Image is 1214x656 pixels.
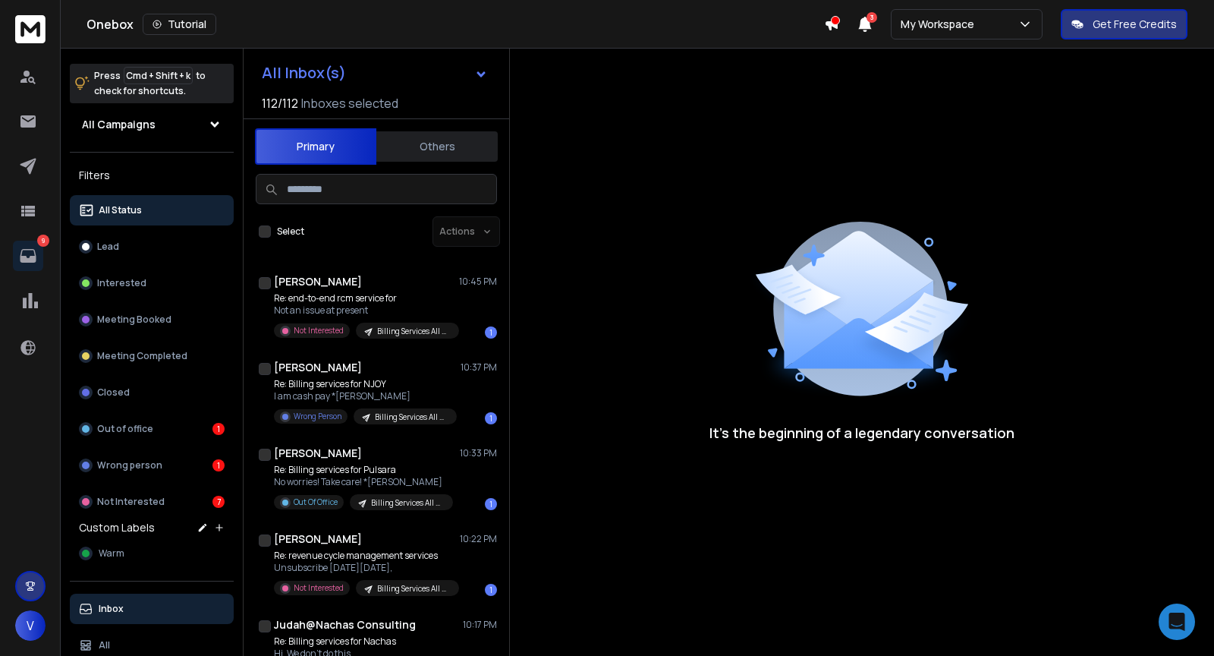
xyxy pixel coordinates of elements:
button: Get Free Credits [1061,9,1187,39]
div: 1 [485,498,497,510]
button: V [15,610,46,641]
span: 3 [866,12,877,23]
button: Closed [70,377,234,408]
p: Meeting Completed [97,350,187,362]
label: Select [277,225,304,238]
p: Wrong person [97,459,162,471]
button: Meeting Completed [70,341,234,371]
div: 1 [485,326,497,339]
h1: [PERSON_NAME] [274,446,362,461]
span: 112 / 112 [262,94,298,112]
p: Not Interested [294,325,344,336]
p: It’s the beginning of a legendary conversation [709,422,1014,443]
p: Closed [97,386,130,399]
h1: Judah@Nachas Consulting [274,617,416,632]
p: Billing Services All Mixed (OCT) [371,497,444,509]
h1: All Campaigns [82,117,156,132]
div: 7 [212,496,225,508]
button: Wrong person1 [70,450,234,481]
p: Re: Billing services for NJOY [274,378,456,390]
button: Out of office1 [70,414,234,444]
span: Warm [99,547,124,560]
p: Billing Services All Mixed (OCT) [377,583,450,594]
p: Not Interested [294,582,344,594]
h1: [PERSON_NAME] [274,360,362,375]
h1: All Inbox(s) [262,65,346,80]
p: Not an issue at present [274,304,456,317]
p: Re: Billing services for Nachas [274,635,456,648]
p: 10:45 PM [459,276,497,288]
p: Press to check for shortcuts. [94,68,206,99]
h3: Custom Labels [79,520,155,535]
p: Billing Services All Mixed (OCT) [377,326,450,337]
p: Unsubscribe [DATE][DATE], [274,562,456,574]
button: Others [376,130,498,163]
h3: Inboxes selected [301,94,398,112]
button: Not Interested7 [70,487,234,517]
div: 1 [485,412,497,424]
p: 10:22 PM [460,533,497,545]
p: Billing Services All Mixed (OCT) [375,412,448,423]
p: Lead [97,241,119,253]
button: Primary [255,128,376,165]
p: Inbox [99,603,124,615]
p: 10:37 PM [461,361,497,374]
p: Wrong Person [294,411,341,422]
button: Inbox [70,594,234,624]
button: Meeting Booked [70,304,234,335]
p: Re: end-to-end rcm service for [274,292,456,304]
p: 10:33 PM [460,447,497,459]
span: Cmd + Shift + k [124,67,193,84]
p: All Status [99,204,142,216]
h1: [PERSON_NAME] [274,274,362,289]
div: 1 [485,584,497,596]
button: All Campaigns [70,109,234,140]
p: Get Free Credits [1093,17,1177,32]
a: 9 [13,241,43,271]
p: 9 [37,235,49,247]
button: Interested [70,268,234,298]
button: All Inbox(s) [250,58,500,88]
p: Interested [97,277,146,289]
button: All Status [70,195,234,225]
p: I am cash pay *[PERSON_NAME] [274,390,456,402]
h3: Filters [70,165,234,186]
button: Tutorial [143,14,216,35]
button: Lead [70,232,234,262]
div: 1 [212,423,225,435]
div: 1 [212,459,225,471]
p: Out of office [97,423,153,435]
p: 10:17 PM [463,619,497,631]
p: All [99,639,110,651]
p: Out Of Office [294,497,338,508]
p: No worries! Take care! *[PERSON_NAME] [274,476,453,488]
p: Meeting Booked [97,314,171,326]
div: Onebox [86,14,824,35]
p: My Workspace [901,17,980,32]
div: Open Intercom Messenger [1159,604,1195,640]
button: Warm [70,538,234,569]
p: Not Interested [97,496,165,508]
h1: [PERSON_NAME] [274,531,362,547]
p: Re: Billing services for Pulsara [274,464,453,476]
p: Re: revenue cycle management services [274,550,456,562]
